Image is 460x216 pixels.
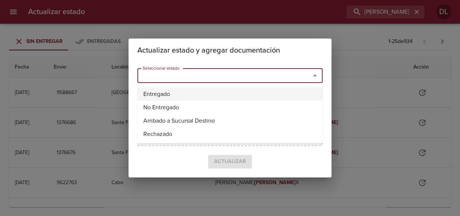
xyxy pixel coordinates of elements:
li: Arribado a Sucursal Destino [137,114,323,127]
li: Rechazado [137,127,323,141]
li: Entregado [137,87,323,101]
span: Seleccione un estado para confirmar [208,155,252,169]
button: Close [310,70,320,81]
li: No Entregado [137,101,323,114]
h2: Actualizar estado y agregar documentación [137,44,323,56]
